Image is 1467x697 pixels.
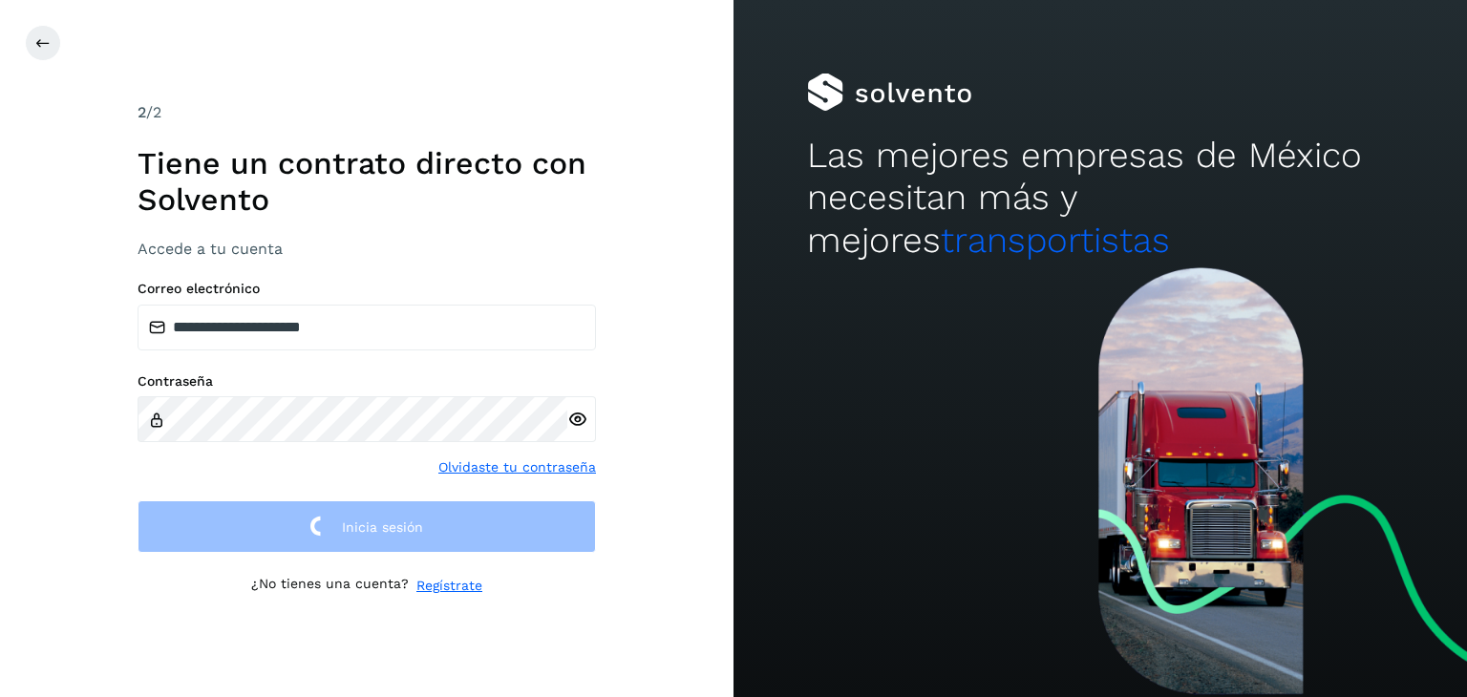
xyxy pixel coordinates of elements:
a: Olvidaste tu contraseña [438,457,596,477]
span: 2 [138,103,146,121]
label: Contraseña [138,373,596,390]
div: /2 [138,101,596,124]
label: Correo electrónico [138,281,596,297]
span: Inicia sesión [342,520,423,534]
a: Regístrate [416,576,482,596]
p: ¿No tienes una cuenta? [251,576,409,596]
button: Inicia sesión [138,500,596,553]
h1: Tiene un contrato directo con Solvento [138,145,596,219]
span: transportistas [941,220,1170,261]
h2: Las mejores empresas de México necesitan más y mejores [807,135,1393,262]
h3: Accede a tu cuenta [138,240,596,258]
